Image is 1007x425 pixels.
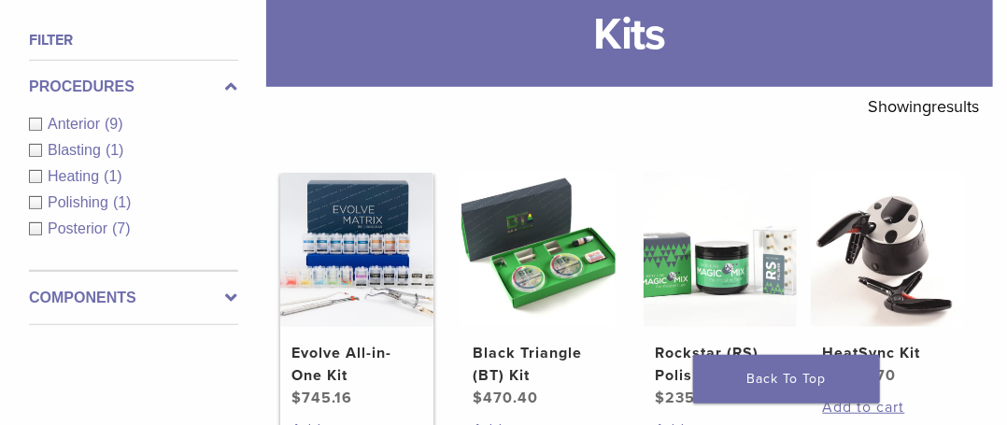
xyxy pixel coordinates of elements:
label: Components [29,287,238,309]
a: Evolve All-in-One KitEvolve All-in-One Kit $745.16 [280,173,434,409]
h2: Black Triangle (BT) Kit [473,342,603,387]
span: $ [473,389,483,407]
h2: HeatSync Kit [823,342,954,364]
img: Rockstar (RS) Polishing Kit [644,173,798,327]
img: HeatSync Kit [811,173,965,327]
a: Back To Top [693,355,880,404]
bdi: 235.20 [655,389,720,407]
p: Showing results [868,87,979,126]
span: $ [655,389,665,407]
h2: Rockstar (RS) Polishing Kit [655,342,786,387]
a: Rockstar (RS) Polishing KitRockstar (RS) Polishing Kit $235.20 [644,173,798,409]
span: (9) [105,116,123,132]
span: Anterior [48,116,105,132]
span: (1) [106,142,124,158]
h2: Evolve All-in-One Kit [291,342,422,387]
img: Evolve All-in-One Kit [280,173,434,327]
a: Black Triangle (BT) KitBlack Triangle (BT) Kit $470.40 [461,173,616,409]
bdi: 745.16 [291,389,352,407]
a: HeatSync KitHeatSync Kit $1,041.70 [811,173,965,387]
label: Procedures [29,76,238,98]
img: Black Triangle (BT) Kit [461,173,616,327]
span: (1) [104,168,122,184]
span: Heating [48,168,104,184]
span: Blasting [48,142,106,158]
a: Add to cart: “HeatSync Kit” [823,396,954,418]
span: Polishing [48,194,113,210]
span: (1) [113,194,132,210]
span: (7) [112,220,131,236]
bdi: 470.40 [473,389,538,407]
span: $ [291,389,302,407]
h4: Filter [29,29,238,51]
span: Posterior [48,220,112,236]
